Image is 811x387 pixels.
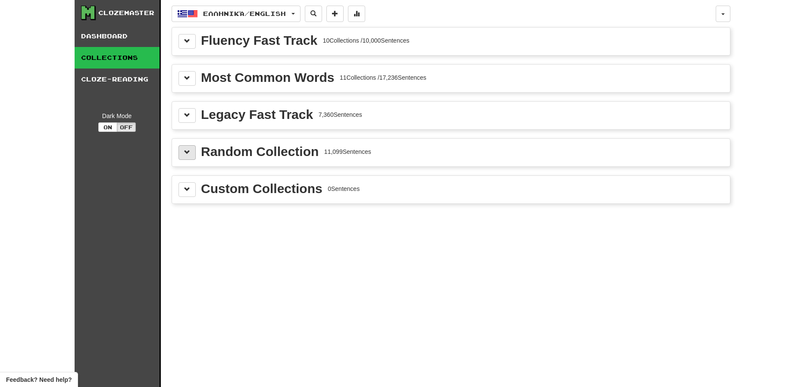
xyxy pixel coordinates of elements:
[6,375,72,384] span: Open feedback widget
[117,122,136,132] button: Off
[340,73,426,82] div: 11 Collections / 17,236 Sentences
[201,71,334,84] div: Most Common Words
[201,182,323,195] div: Custom Collections
[75,69,160,90] a: Cloze-Reading
[324,147,371,156] div: 11,099 Sentences
[348,6,365,22] button: More stats
[201,34,317,47] div: Fluency Fast Track
[75,25,160,47] a: Dashboard
[203,10,286,17] span: Ελληνικά / English
[305,6,322,22] button: Search sentences
[98,9,154,17] div: Clozemaster
[98,122,117,132] button: On
[201,145,319,158] div: Random Collection
[75,47,160,69] a: Collections
[328,184,360,193] div: 0 Sentences
[201,108,313,121] div: Legacy Fast Track
[81,112,153,120] div: Dark Mode
[323,36,410,45] div: 10 Collections / 10,000 Sentences
[172,6,301,22] button: Ελληνικά/English
[319,110,362,119] div: 7,360 Sentences
[326,6,344,22] button: Add sentence to collection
